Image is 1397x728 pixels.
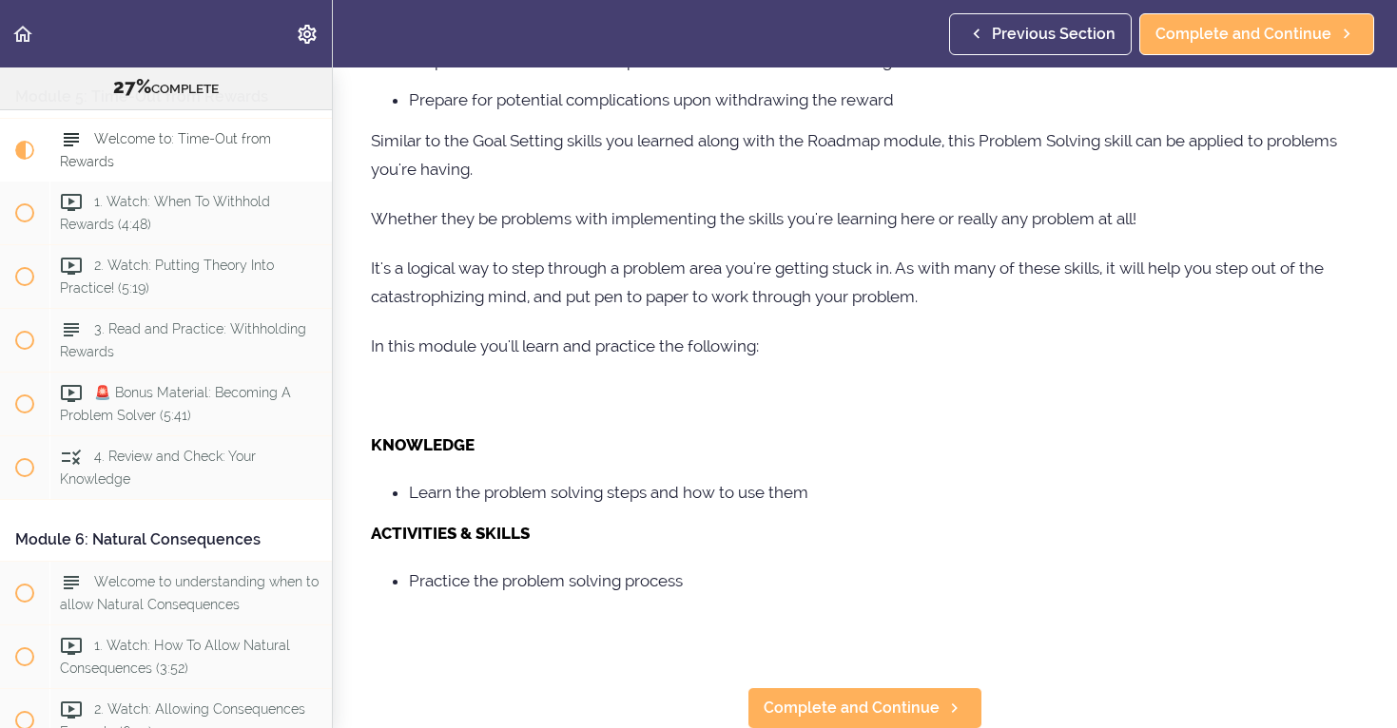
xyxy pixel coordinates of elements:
span: Complete and Continue [1155,23,1331,46]
span: Learn the problem solving steps and how to use them [409,483,808,502]
span: 1. Watch: How To Allow Natural Consequences (3:52) [60,638,290,675]
span: 1. Watch: When To Withhold Rewards (4:48) [60,195,270,232]
li: Prepare for potential complications upon withdrawing the reward [409,87,1359,112]
span: Practice the problem solving process [409,571,683,590]
svg: Settings Menu [296,23,319,46]
strong: KNOWLEDGE [371,435,475,454]
a: Complete and Continue [1139,13,1374,55]
span: 3. Read and Practice: Withholding Rewards [60,321,306,358]
span: Previous Section [992,23,1116,46]
span: Welcome to: Time-Out from Rewards [60,132,271,169]
p: It's a logical way to step through a problem area you're getting stuck in. As with many of these ... [371,254,1359,311]
p: In this module you'll learn and practice the following: [371,332,1359,360]
svg: Back to course curriculum [11,23,34,46]
p: Whether they be problems with implementing the skills you're learning here or really any problem ... [371,204,1359,233]
a: Previous Section [949,13,1132,55]
p: Similar to the Goal Setting skills you learned along with the Roadmap module, this Problem Solvin... [371,126,1359,183]
strong: ACTIVITIES & SKILLS [371,524,530,543]
span: Complete and Continue [764,697,940,719]
span: Welcome to understanding when to allow Natural Consequences [60,574,319,611]
span: 4. Review and Check: Your Knowledge [60,449,256,486]
span: 🚨 Bonus Material: Becoming A Problem Solver (5:41) [60,385,291,422]
span: 2. Watch: Putting Theory Into Practice! (5:19) [60,258,274,295]
div: COMPLETE [24,75,308,100]
span: 27% [113,75,151,98]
